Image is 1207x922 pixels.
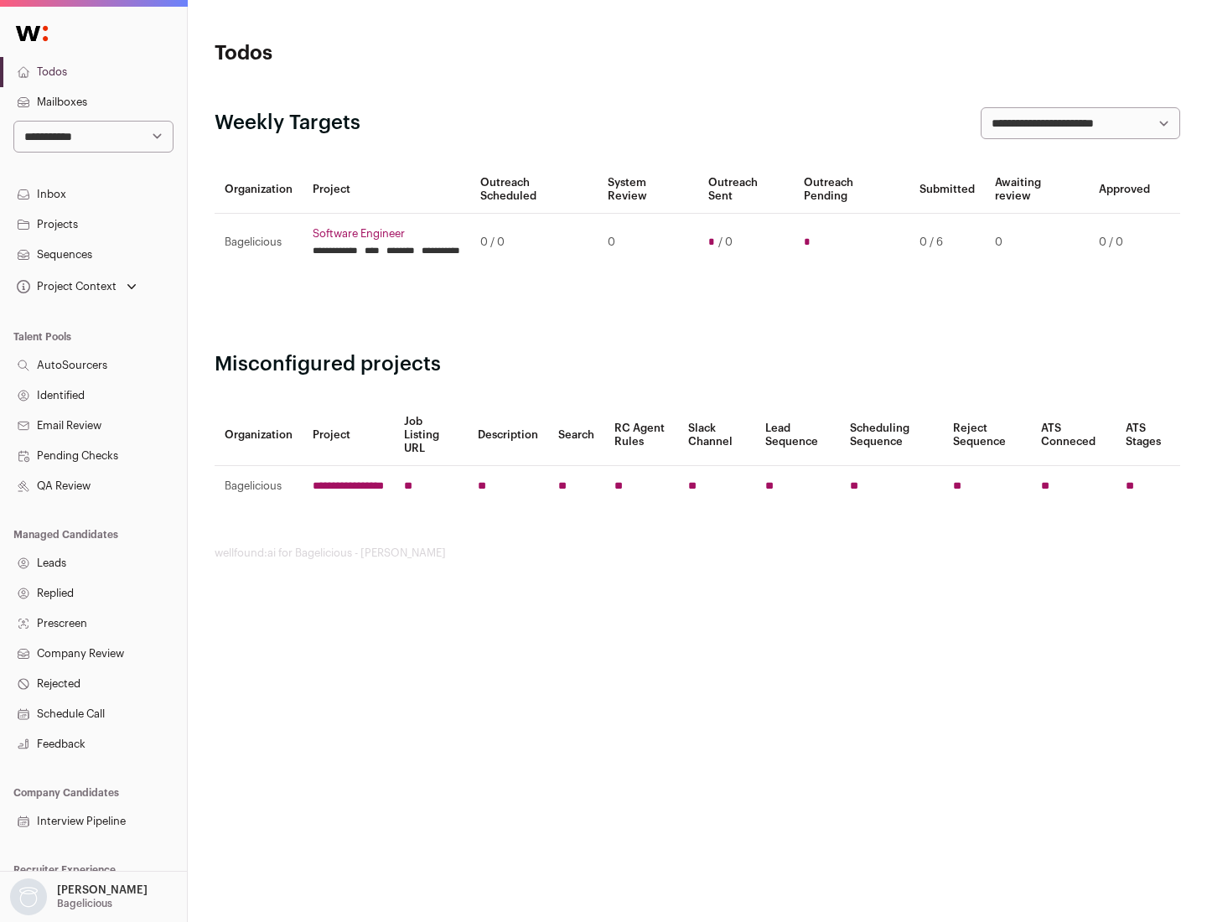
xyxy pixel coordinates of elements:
[470,214,598,272] td: 0 / 0
[909,166,985,214] th: Submitted
[1089,166,1160,214] th: Approved
[313,227,460,241] a: Software Engineer
[598,166,697,214] th: System Review
[840,405,943,466] th: Scheduling Sequence
[755,405,840,466] th: Lead Sequence
[794,166,909,214] th: Outreach Pending
[7,878,151,915] button: Open dropdown
[470,166,598,214] th: Outreach Scheduled
[13,280,117,293] div: Project Context
[215,351,1180,378] h2: Misconfigured projects
[943,405,1032,466] th: Reject Sequence
[303,166,470,214] th: Project
[215,466,303,507] td: Bagelicious
[13,275,140,298] button: Open dropdown
[548,405,604,466] th: Search
[598,214,697,272] td: 0
[604,405,677,466] th: RC Agent Rules
[57,897,112,910] p: Bagelicious
[718,236,733,249] span: / 0
[909,214,985,272] td: 0 / 6
[985,166,1089,214] th: Awaiting review
[215,214,303,272] td: Bagelicious
[57,883,148,897] p: [PERSON_NAME]
[7,17,57,50] img: Wellfound
[468,405,548,466] th: Description
[1116,405,1180,466] th: ATS Stages
[215,40,536,67] h1: Todos
[10,878,47,915] img: nopic.png
[1089,214,1160,272] td: 0 / 0
[215,546,1180,560] footer: wellfound:ai for Bagelicious - [PERSON_NAME]
[678,405,755,466] th: Slack Channel
[1031,405,1115,466] th: ATS Conneced
[985,214,1089,272] td: 0
[394,405,468,466] th: Job Listing URL
[303,405,394,466] th: Project
[698,166,795,214] th: Outreach Sent
[215,166,303,214] th: Organization
[215,405,303,466] th: Organization
[215,110,360,137] h2: Weekly Targets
